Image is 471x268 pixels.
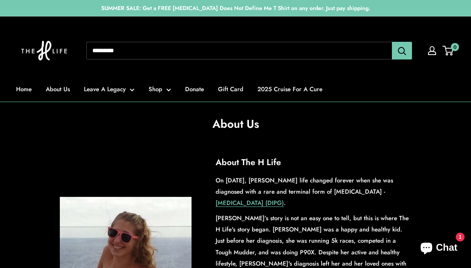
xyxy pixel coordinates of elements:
[212,116,259,132] h1: About Us
[149,84,171,95] a: Shop
[86,42,392,59] input: Search...
[413,235,465,262] inbox-online-store-chat: Shopify online store chat
[216,175,411,209] p: On [DATE], [PERSON_NAME] life changed forever when she was diagnosed with a rare and terminal for...
[185,84,204,95] a: Donate
[218,84,243,95] a: Gift Card
[16,25,72,77] img: The H Life
[16,84,32,95] a: Home
[46,84,70,95] a: About Us
[443,46,453,55] a: 0
[428,46,436,55] a: My account
[257,84,322,95] a: 2025 Cruise For A Cure
[216,198,284,207] a: [MEDICAL_DATA] (DIPG)
[84,84,135,95] a: Leave A Legacy
[451,43,459,51] span: 0
[216,156,411,169] h2: About The H Life
[392,42,412,59] button: Search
